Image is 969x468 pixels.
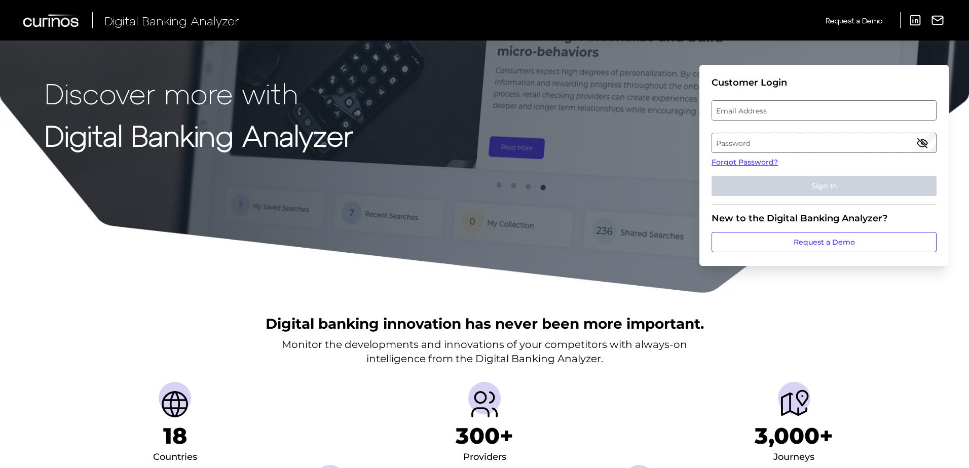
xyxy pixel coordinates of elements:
[159,388,191,420] img: Countries
[712,232,937,252] a: Request a Demo
[456,422,513,449] h1: 300+
[826,12,882,29] a: Request a Demo
[712,157,937,168] a: Forgot Password?
[45,77,353,109] p: Discover more with
[282,337,687,366] p: Monitor the developments and innovations of your competitors with always-on intelligence from the...
[45,118,353,152] strong: Digital Banking Analyzer
[712,213,937,224] div: New to the Digital Banking Analyzer?
[712,134,936,152] label: Password
[773,449,814,465] div: Journeys
[712,77,937,88] div: Customer Login
[153,449,197,465] div: Countries
[463,449,506,465] div: Providers
[468,388,501,420] img: Providers
[755,422,833,449] h1: 3,000+
[104,13,239,28] span: Digital Banking Analyzer
[712,176,937,196] button: Sign In
[266,314,704,333] h2: Digital banking innovation has never been more important.
[163,422,187,449] h1: 18
[712,101,936,120] label: Email Address
[778,388,810,420] img: Journeys
[23,14,80,27] img: Curinos
[826,16,882,25] span: Request a Demo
